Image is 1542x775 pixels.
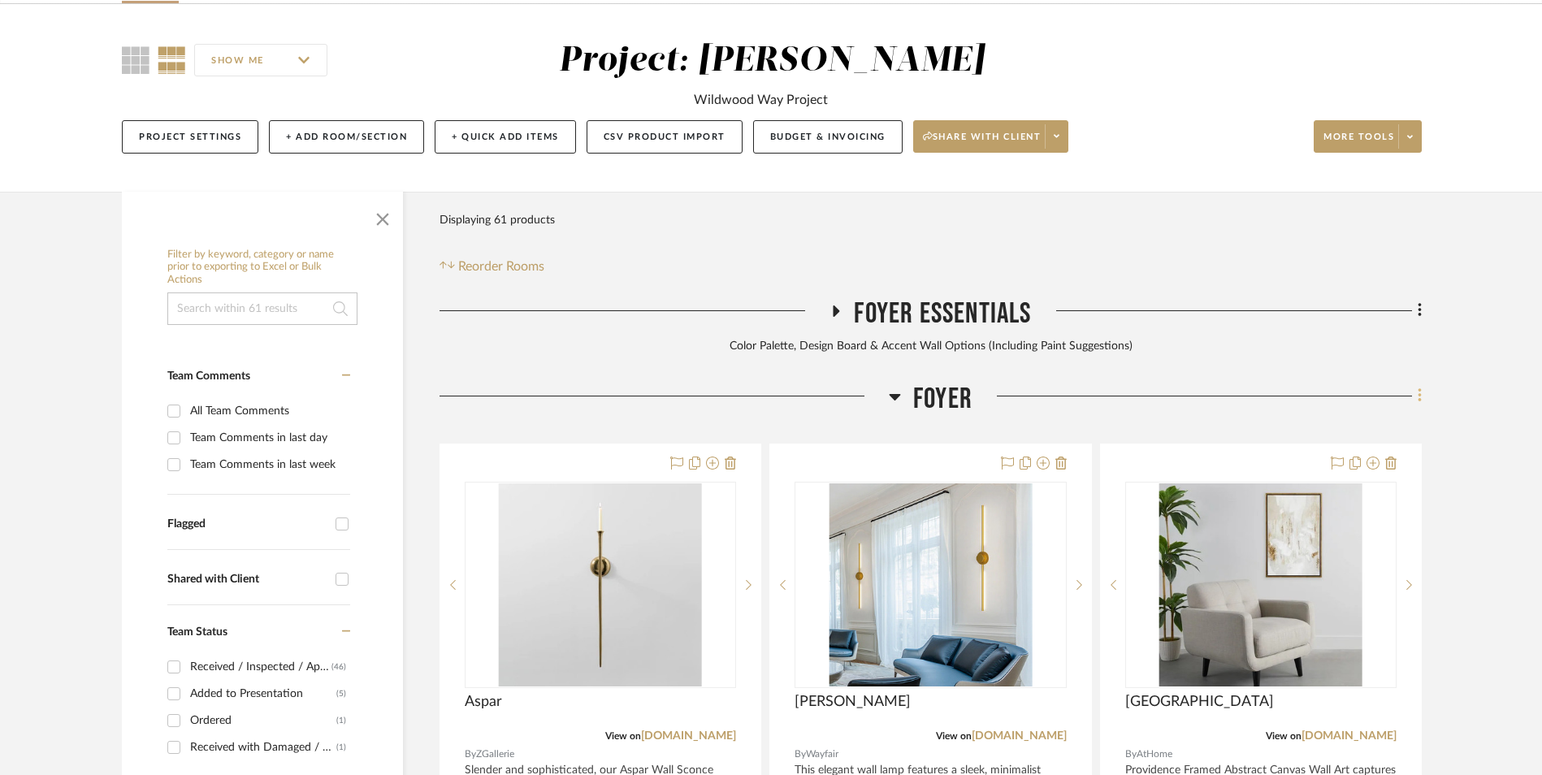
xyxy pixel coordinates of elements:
[440,338,1422,356] div: Color Palette, Design Board & Accent Wall Options (Including Paint Suggestions)
[167,292,357,325] input: Search within 61 results
[167,626,227,638] span: Team Status
[1159,483,1362,686] img: Providence
[336,708,346,734] div: (1)
[641,730,736,742] a: [DOMAIN_NAME]
[1323,131,1394,155] span: More tools
[440,204,555,236] div: Displaying 61 products
[465,747,476,762] span: By
[190,708,336,734] div: Ordered
[190,734,336,760] div: Received with Damaged / Awaiting Vendor Response
[190,425,346,451] div: Team Comments in last day
[795,747,806,762] span: By
[458,257,544,276] span: Reorder Rooms
[167,249,357,287] h6: Filter by keyword, category or name prior to exporting to Excel or Bulk Actions
[336,681,346,707] div: (5)
[331,654,346,680] div: (46)
[806,747,838,762] span: Wayfair
[440,257,544,276] button: Reorder Rooms
[694,90,828,110] div: Wildwood Way Project
[190,452,346,478] div: Team Comments in last week
[190,398,346,424] div: All Team Comments
[190,654,331,680] div: Received / Inspected / Approved
[1314,120,1422,153] button: More tools
[190,681,336,707] div: Added to Presentation
[1266,731,1302,741] span: View on
[122,120,258,154] button: Project Settings
[1137,747,1172,762] span: AtHome
[466,483,735,687] div: 0
[366,200,399,232] button: Close
[167,370,250,382] span: Team Comments
[972,730,1067,742] a: [DOMAIN_NAME]
[435,120,576,154] button: + Quick Add Items
[913,120,1069,153] button: Share with client
[913,382,972,417] span: Foyer
[269,120,424,154] button: + Add Room/Section
[854,297,1031,331] span: Foyer Essentials
[167,517,327,531] div: Flagged
[499,483,702,686] img: Aspar
[587,120,743,154] button: CSV Product Import
[605,731,641,741] span: View on
[936,731,972,741] span: View on
[336,734,346,760] div: (1)
[923,131,1042,155] span: Share with client
[1126,483,1396,687] div: 0
[1125,693,1274,711] span: [GEOGRAPHIC_DATA]
[1125,747,1137,762] span: By
[753,120,903,154] button: Budget & Invoicing
[829,483,1032,686] img: Mercer
[795,483,1065,687] div: 0
[1302,730,1397,742] a: [DOMAIN_NAME]
[167,573,327,587] div: Shared with Client
[559,44,985,78] div: Project: [PERSON_NAME]
[476,747,514,762] span: ZGallerie
[795,693,911,711] span: [PERSON_NAME]
[465,693,502,711] span: Aspar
